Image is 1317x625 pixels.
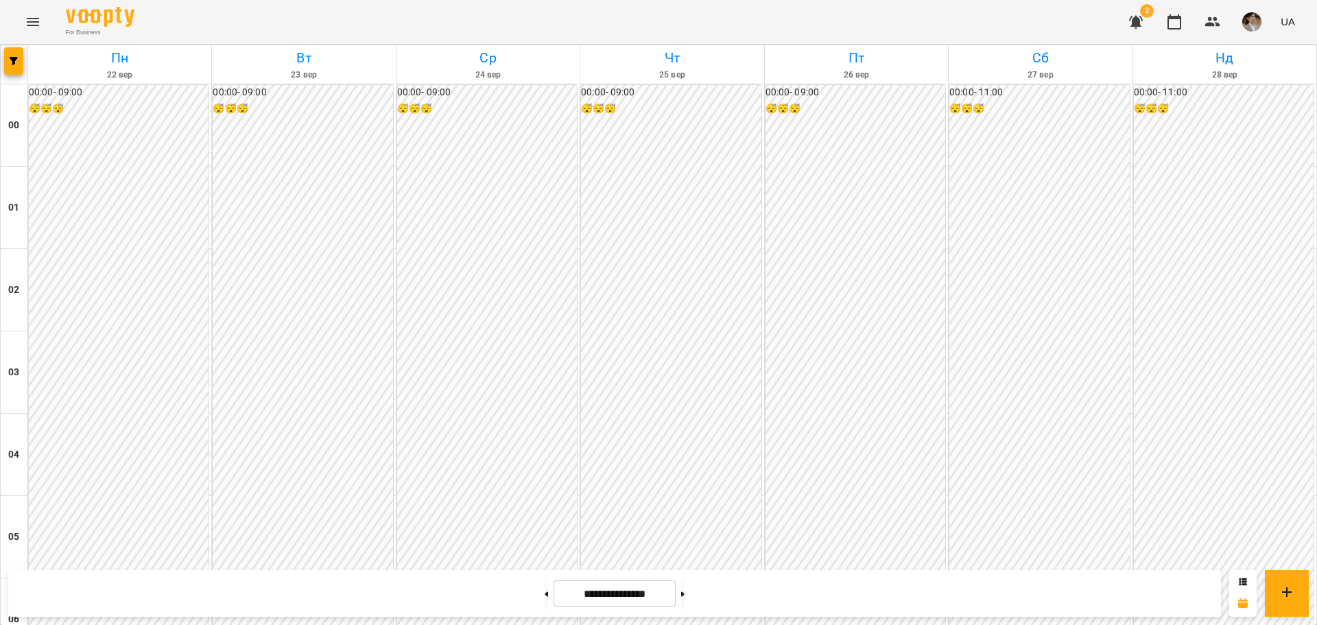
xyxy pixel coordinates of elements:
h6: Ср [399,47,578,69]
h6: 23 вер [214,69,393,82]
h6: 02 [8,283,19,298]
h6: 27 вер [951,69,1130,82]
h6: 00:00 - 09:00 [29,85,209,100]
button: UA [1275,9,1301,34]
h6: Пн [30,47,209,69]
h6: 00:00 - 09:00 [213,85,392,100]
h6: 28 вер [1135,69,1314,82]
h6: 00:00 - 09:00 [766,85,945,100]
h6: 05 [8,530,19,545]
span: For Business [66,28,134,37]
h6: 😴😴😴 [766,102,945,117]
h6: 04 [8,447,19,462]
h6: 😴😴😴 [213,102,392,117]
h6: Чт [582,47,761,69]
img: 7c88ea500635afcc637caa65feac9b0a.jpg [1242,12,1261,32]
h6: Сб [951,47,1130,69]
h6: 25 вер [582,69,761,82]
h6: 22 вер [30,69,209,82]
img: Voopty Logo [66,7,134,27]
h6: Пт [767,47,946,69]
h6: 26 вер [767,69,946,82]
h6: 03 [8,365,19,380]
h6: 😴😴😴 [581,102,761,117]
h6: Вт [214,47,393,69]
h6: 00 [8,118,19,133]
h6: 24 вер [399,69,578,82]
h6: 😴😴😴 [949,102,1129,117]
h6: 00:00 - 09:00 [581,85,761,100]
h6: 😴😴😴 [29,102,209,117]
span: 2 [1140,4,1154,18]
h6: 00:00 - 11:00 [949,85,1129,100]
h6: 01 [8,200,19,215]
h6: 😴😴😴 [1134,102,1314,117]
h6: 😴😴😴 [397,102,577,117]
h6: Нд [1135,47,1314,69]
span: UA [1281,14,1295,29]
h6: 00:00 - 09:00 [397,85,577,100]
button: Menu [16,5,49,38]
h6: 00:00 - 11:00 [1134,85,1314,100]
